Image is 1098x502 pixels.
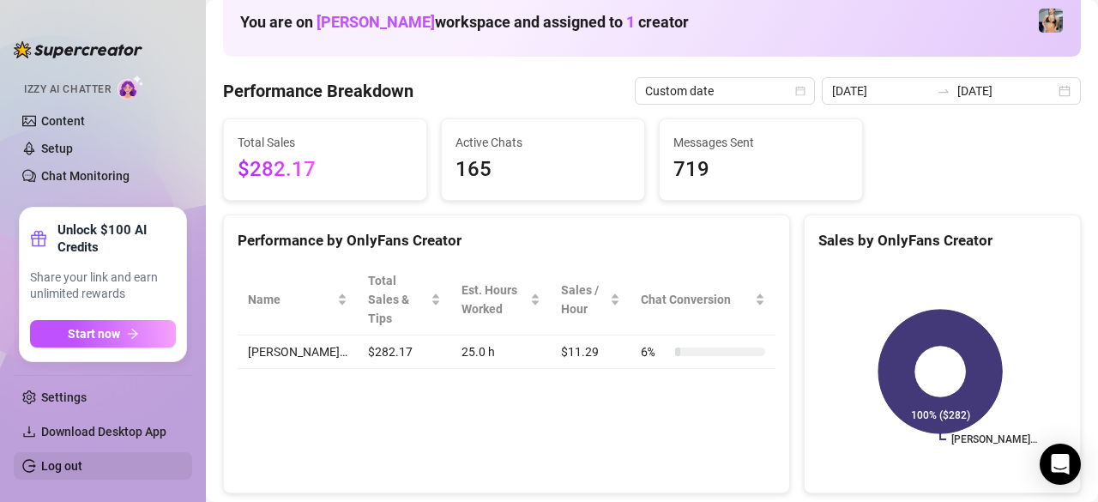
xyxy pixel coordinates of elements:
img: logo-BBDzfeDw.svg [14,41,142,58]
td: 25.0 h [451,336,551,369]
a: Setup [41,142,73,155]
a: Settings [41,390,87,404]
td: $282.17 [358,336,451,369]
span: 1 [626,13,635,31]
span: gift [30,230,47,247]
span: arrow-right [127,328,139,340]
img: AI Chatter [118,75,144,100]
span: Download Desktop App [41,425,166,438]
span: 165 [455,154,630,186]
span: Total Sales [238,133,413,152]
div: Performance by OnlyFans Creator [238,229,775,252]
input: End date [957,82,1055,100]
span: Custom date [645,78,805,104]
span: 6 % [641,342,668,361]
span: Total Sales & Tips [368,271,427,328]
strong: Unlock $100 AI Credits [57,221,176,256]
th: Sales / Hour [551,264,630,336]
text: [PERSON_NAME]… [951,433,1037,445]
span: Izzy AI Chatter [24,82,111,98]
span: Name [248,290,334,309]
span: [PERSON_NAME] [317,13,435,31]
span: Active Chats [455,133,630,152]
h4: Performance Breakdown [223,79,413,103]
th: Chat Conversion [630,264,775,336]
button: Start nowarrow-right [30,320,176,348]
span: Chat Conversion [641,290,751,309]
div: Est. Hours Worked [462,281,527,318]
div: Open Intercom Messenger [1040,444,1081,485]
span: 719 [673,154,848,186]
th: Name [238,264,358,336]
span: to [937,84,950,98]
a: Chat Monitoring [41,169,130,183]
a: Content [41,114,85,128]
span: Share your link and earn unlimited rewards [30,269,176,303]
span: calendar [795,86,805,96]
span: Messages Sent [673,133,848,152]
img: Veronica [1039,9,1063,33]
span: Start now [68,327,120,341]
td: [PERSON_NAME]… [238,336,358,369]
span: $282.17 [238,154,413,186]
span: swap-right [937,84,950,98]
span: Sales / Hour [561,281,606,318]
th: Total Sales & Tips [358,264,451,336]
a: Log out [41,459,82,473]
div: Sales by OnlyFans Creator [818,229,1066,252]
span: download [22,425,36,438]
input: Start date [832,82,930,100]
h1: You are on workspace and assigned to creator [240,13,689,32]
td: $11.29 [551,336,630,369]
